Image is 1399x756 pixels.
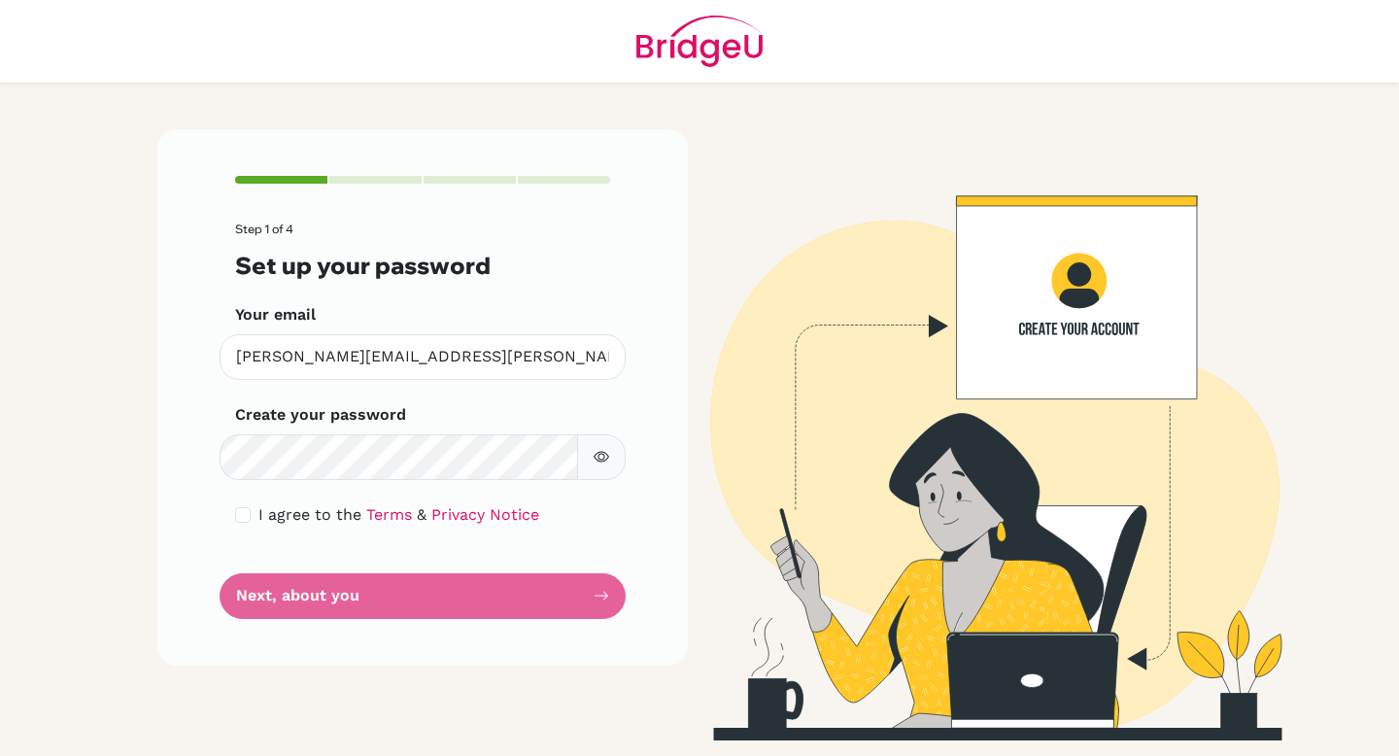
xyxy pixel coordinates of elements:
[235,303,316,326] label: Your email
[417,505,427,524] span: &
[258,505,361,524] span: I agree to the
[235,222,293,236] span: Step 1 of 4
[220,334,626,380] input: Insert your email*
[431,505,539,524] a: Privacy Notice
[235,403,406,427] label: Create your password
[366,505,412,524] a: Terms
[235,252,610,280] h3: Set up your password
